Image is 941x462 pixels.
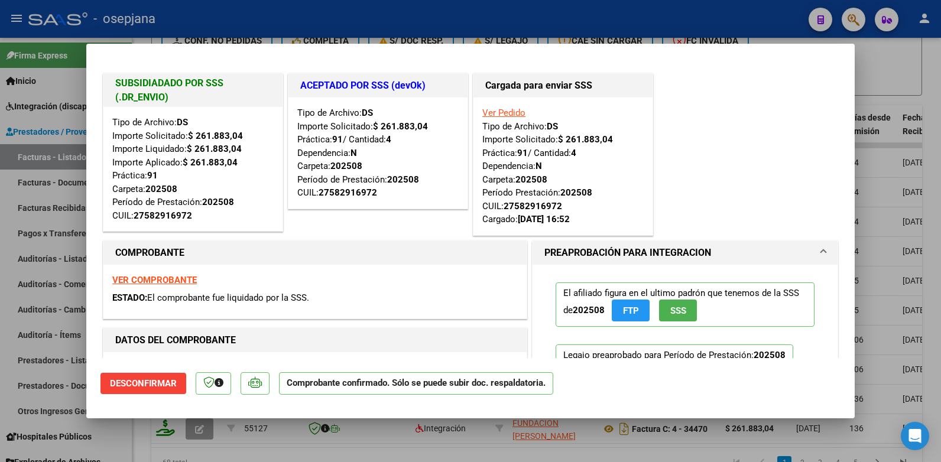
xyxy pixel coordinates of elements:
[300,79,456,93] h1: ACEPTADO POR SSS (devOk)
[623,305,639,316] span: FTP
[100,373,186,394] button: Desconfirmar
[573,305,605,315] strong: 202508
[147,170,158,181] strong: 91
[115,247,184,258] strong: COMPROBANTE
[670,305,686,316] span: SSS
[547,121,558,132] strong: DS
[330,161,362,171] strong: 202508
[134,209,192,223] div: 27582916972
[571,148,576,158] strong: 4
[319,186,377,200] div: 27582916972
[901,422,929,450] div: Open Intercom Messenger
[482,108,525,118] a: Ver Pedido
[202,197,234,207] strong: 202508
[556,344,793,458] p: Legajo preaprobado para Período de Prestación:
[536,161,542,171] strong: N
[387,174,419,185] strong: 202508
[112,275,197,285] a: VER COMPROBANTE
[482,106,644,226] div: Tipo de Archivo: Importe Solicitado: Práctica: / Cantidad: Dependencia: Carpeta: Período Prestaci...
[115,334,236,346] strong: DATOS DEL COMPROBANTE
[145,184,177,194] strong: 202508
[112,116,274,222] div: Tipo de Archivo: Importe Solicitado: Importe Liquidado: Importe Aplicado: Práctica: Carpeta: Perí...
[515,174,547,185] strong: 202508
[351,148,357,158] strong: N
[115,76,271,105] h1: SUBSIDIADADO POR SSS (.DR_ENVIO)
[112,292,147,303] span: ESTADO:
[362,108,373,118] strong: DS
[183,157,238,168] strong: $ 261.883,04
[187,144,242,154] strong: $ 261.883,04
[147,292,309,303] span: El comprobante fue liquidado por la SSS.
[279,372,553,395] p: Comprobante confirmado. Sólo se puede subir doc. respaldatoria.
[556,282,815,327] p: El afiliado figura en el ultimo padrón que tenemos de la SSS de
[612,300,650,321] button: FTP
[533,241,838,265] mat-expansion-panel-header: PREAPROBACIÓN PARA INTEGRACION
[373,121,428,132] strong: $ 261.883,04
[504,200,562,213] div: 27582916972
[110,378,177,389] span: Desconfirmar
[517,148,528,158] strong: 91
[518,214,570,225] strong: [DATE] 16:52
[560,187,592,198] strong: 202508
[297,106,459,200] div: Tipo de Archivo: Importe Solicitado: Práctica: / Cantidad: Dependencia: Carpeta: Período de Prest...
[754,350,786,360] strong: 202508
[659,300,697,321] button: SSS
[188,131,243,141] strong: $ 261.883,04
[332,134,343,145] strong: 91
[386,134,391,145] strong: 4
[544,246,711,260] h1: PREAPROBACIÓN PARA INTEGRACION
[485,79,641,93] h1: Cargada para enviar SSS
[177,117,188,128] strong: DS
[558,134,613,145] strong: $ 261.883,04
